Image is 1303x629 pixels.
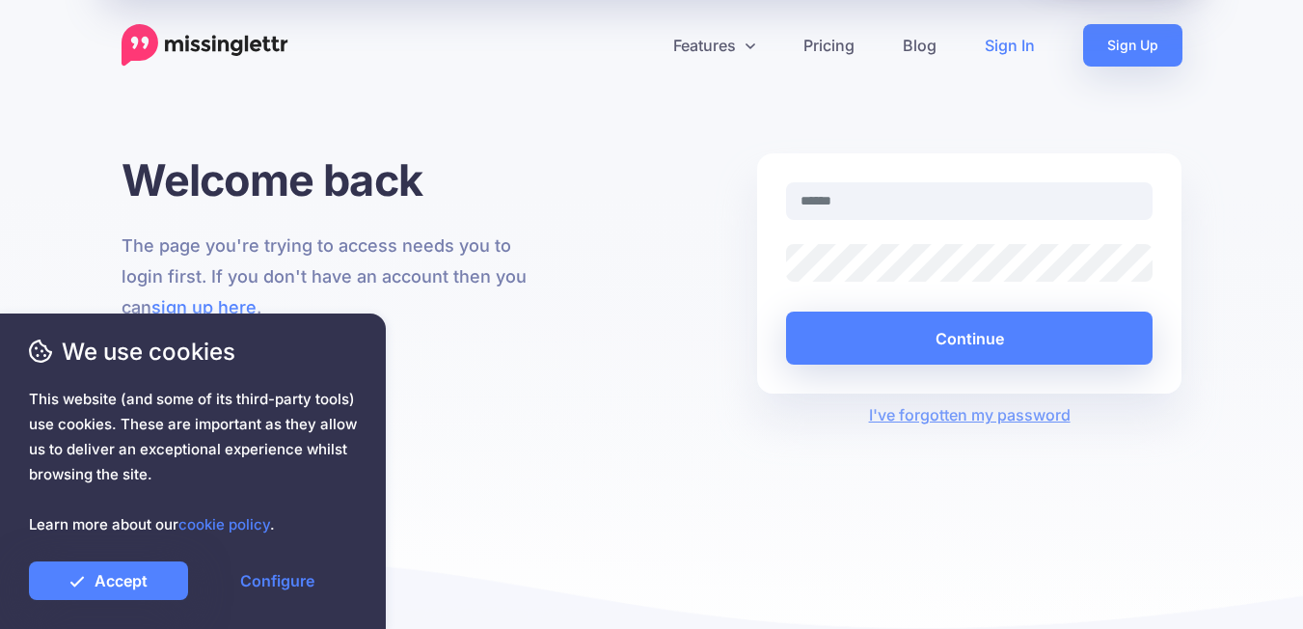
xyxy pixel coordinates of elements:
button: Continue [786,312,1154,365]
h1: Welcome back [122,153,547,206]
a: I've forgotten my password [869,405,1071,424]
span: We use cookies [29,335,357,369]
a: Pricing [779,24,879,67]
a: cookie policy [178,515,270,533]
a: Sign In [961,24,1059,67]
a: Blog [879,24,961,67]
a: Configure [198,561,357,600]
span: This website (and some of its third-party tools) use cookies. These are important as they allow u... [29,387,357,537]
p: The page you're trying to access needs you to login first. If you don't have an account then you ... [122,231,547,323]
a: Accept [29,561,188,600]
a: Features [649,24,779,67]
a: Sign Up [1083,24,1182,67]
a: sign up here [151,297,257,317]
